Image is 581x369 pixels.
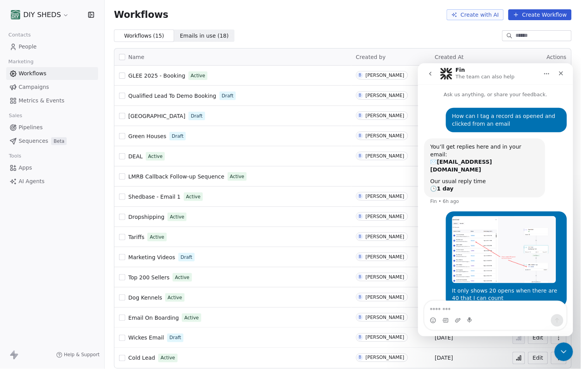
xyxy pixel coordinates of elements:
[128,295,162,301] span: Dog Kennels
[161,355,175,362] span: Active
[128,254,175,260] span: Marketing Videos
[19,43,37,51] span: People
[366,274,405,280] div: [PERSON_NAME]
[191,72,205,79] span: Active
[170,213,184,220] span: Active
[128,334,164,342] a: Wickes Email
[128,53,144,61] span: Name
[366,295,405,300] div: [PERSON_NAME]
[169,334,181,341] span: Draft
[366,234,405,239] div: [PERSON_NAME]
[222,92,233,99] span: Draft
[181,254,192,261] span: Draft
[366,93,405,98] div: [PERSON_NAME]
[359,213,361,220] div: B
[5,150,24,162] span: Tools
[435,334,453,342] span: [DATE]
[9,8,71,21] button: DIY SHEDS
[5,110,26,121] span: Sales
[6,175,98,188] a: AI Agents
[359,234,361,240] div: B
[6,135,98,147] a: SequencesBeta
[128,152,143,160] a: DEAL
[366,153,405,159] div: [PERSON_NAME]
[175,274,189,281] span: Active
[366,133,405,139] div: [PERSON_NAME]
[19,123,43,132] span: Pipelines
[184,314,199,321] span: Active
[128,213,164,221] a: Dropshipping
[128,93,216,99] span: Qualified Lead To Demo Booking
[359,355,361,361] div: B
[418,63,573,336] iframe: Intercom live chat
[547,54,567,60] span: Actions
[168,294,182,301] span: Active
[359,72,361,78] div: B
[128,72,185,80] a: GLEE 2025 - Booking
[366,194,405,199] div: [PERSON_NAME]
[19,177,45,185] span: AI Agents
[356,54,386,60] span: Created by
[128,173,225,180] a: LMRB Callback Follow-up Sequence
[114,9,168,20] span: Workflows
[128,315,179,321] span: Email On Boarding
[56,352,100,358] a: Help & Support
[128,214,164,220] span: Dropshipping
[19,137,48,145] span: Sequences
[366,214,405,219] div: [PERSON_NAME]
[128,274,169,281] span: Top 200 Sellers
[128,294,162,301] a: Dog Kennels
[128,133,166,139] span: Green Houses
[6,161,98,174] a: Apps
[128,233,144,241] a: Tariffs
[172,133,183,140] span: Draft
[128,173,225,180] span: LMRB Callback Follow-up Sequence
[528,332,548,344] button: Edit
[128,132,166,140] a: Green Houses
[128,113,185,119] span: [GEOGRAPHIC_DATA]
[366,254,405,260] div: [PERSON_NAME]
[148,153,163,160] span: Active
[528,352,548,364] a: Edit
[359,314,361,320] div: B
[6,81,98,94] a: Campaigns
[180,32,229,40] span: Emails in use ( 18 )
[51,137,67,145] span: Beta
[359,92,361,99] div: B
[359,193,361,199] div: B
[359,113,361,119] div: B
[366,315,405,320] div: [PERSON_NAME]
[435,54,464,60] span: Created At
[128,314,179,322] a: Email On Boarding
[435,354,453,362] span: [DATE]
[128,193,181,201] a: Shedbase - Email 1
[128,153,143,159] span: DEAL
[5,29,34,41] span: Contacts
[359,254,361,260] div: B
[128,112,185,120] a: [GEOGRAPHIC_DATA]
[128,354,155,362] a: Cold Lead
